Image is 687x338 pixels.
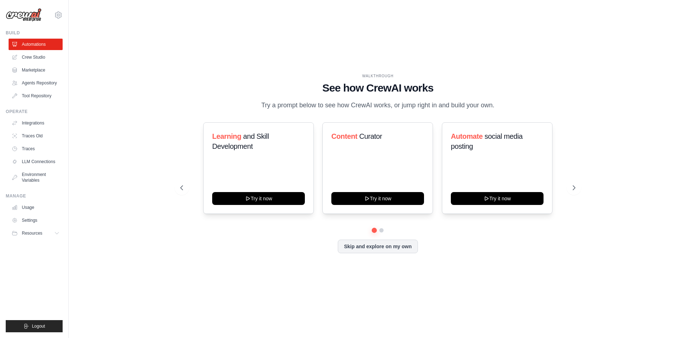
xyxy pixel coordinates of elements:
[6,193,63,199] div: Manage
[180,73,575,79] div: WALKTHROUGH
[9,143,63,155] a: Traces
[9,202,63,213] a: Usage
[9,39,63,50] a: Automations
[9,156,63,167] a: LLM Connections
[331,192,424,205] button: Try it now
[9,227,63,239] button: Resources
[6,30,63,36] div: Build
[180,82,575,94] h1: See how CrewAI works
[6,109,63,114] div: Operate
[212,132,241,140] span: Learning
[32,323,45,329] span: Logout
[258,100,498,111] p: Try a prompt below to see how CrewAI works, or jump right in and build your own.
[9,117,63,129] a: Integrations
[22,230,42,236] span: Resources
[359,132,382,140] span: Curator
[6,320,63,332] button: Logout
[6,8,42,22] img: Logo
[451,192,544,205] button: Try it now
[451,132,523,150] span: social media posting
[451,132,483,140] span: Automate
[212,192,305,205] button: Try it now
[9,77,63,89] a: Agents Repository
[338,240,418,253] button: Skip and explore on my own
[9,64,63,76] a: Marketplace
[9,130,63,142] a: Traces Old
[212,132,269,150] span: and Skill Development
[9,169,63,186] a: Environment Variables
[9,90,63,102] a: Tool Repository
[9,215,63,226] a: Settings
[331,132,357,140] span: Content
[9,52,63,63] a: Crew Studio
